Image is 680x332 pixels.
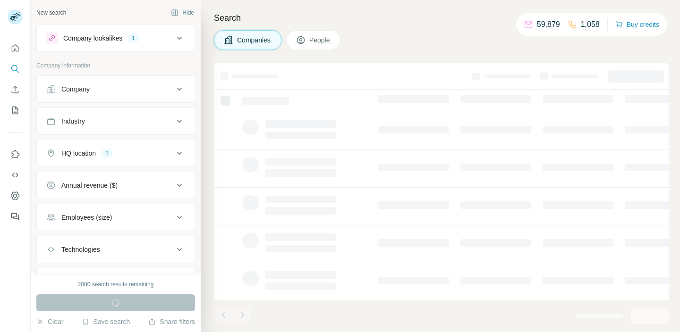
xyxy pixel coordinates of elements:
[36,317,63,326] button: Clear
[128,34,139,42] div: 1
[78,280,154,289] div: 2000 search results remaining
[8,102,23,119] button: My lists
[8,208,23,225] button: Feedback
[37,238,195,261] button: Technologies
[61,84,90,94] div: Company
[8,40,23,57] button: Quick start
[8,60,23,77] button: Search
[37,78,195,100] button: Company
[8,81,23,98] button: Enrich CSV
[237,35,272,45] span: Companies
[309,35,331,45] span: People
[102,149,112,158] div: 1
[37,270,195,293] button: Keywords
[581,19,600,30] p: 1,058
[37,142,195,165] button: HQ location1
[8,146,23,163] button: Use Surfe on LinkedIn
[61,213,112,222] div: Employees (size)
[61,149,96,158] div: HQ location
[82,317,130,326] button: Save search
[148,317,195,326] button: Share filters
[8,187,23,204] button: Dashboard
[61,181,118,190] div: Annual revenue ($)
[214,11,669,25] h4: Search
[537,19,560,30] p: 59,879
[164,6,201,20] button: Hide
[37,27,195,50] button: Company lookalikes1
[36,61,195,70] p: Company information
[8,166,23,183] button: Use Surfe API
[37,206,195,229] button: Employees (size)
[37,110,195,133] button: Industry
[37,174,195,197] button: Annual revenue ($)
[63,33,122,43] div: Company lookalikes
[36,8,66,17] div: New search
[61,245,100,254] div: Technologies
[61,116,85,126] div: Industry
[615,18,659,31] button: Buy credits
